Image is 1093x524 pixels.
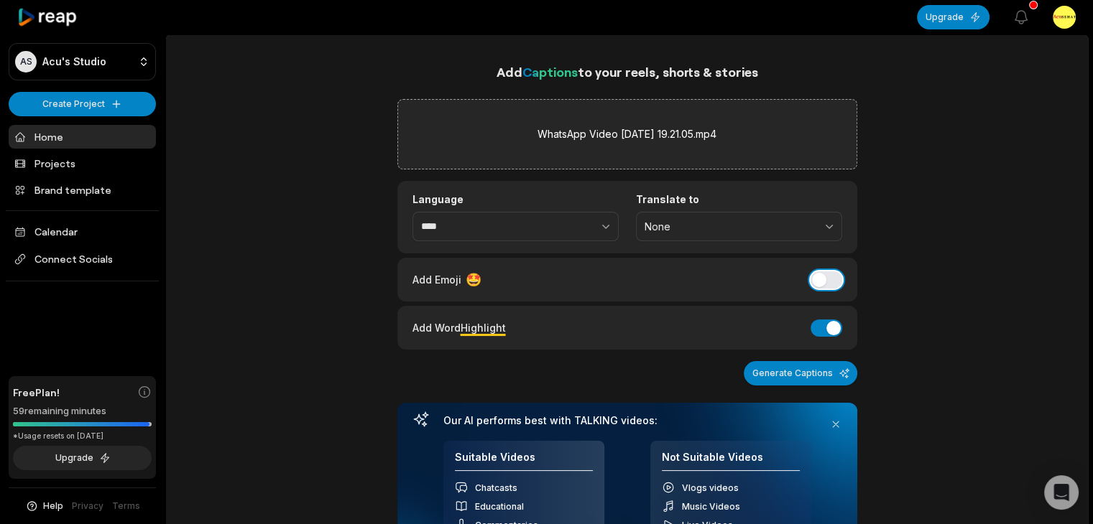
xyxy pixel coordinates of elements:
span: Music Videos [682,501,740,512]
a: Terms [112,500,140,513]
a: Projects [9,151,156,175]
div: Add Word [412,318,506,337]
h4: Not Suitable Videos [662,451,800,472]
div: 59 remaining minutes [13,404,152,418]
span: Captions [522,64,578,80]
span: Add Emoji [412,272,461,287]
a: Brand template [9,178,156,202]
a: Privacy [72,500,103,513]
button: Upgrade [13,446,152,470]
button: Upgrade [917,5,990,29]
span: Highlight [461,322,506,334]
button: Create Project [9,92,156,116]
div: Open Intercom Messenger [1044,475,1079,510]
span: Free Plan! [13,385,60,400]
h4: Suitable Videos [455,451,593,472]
span: None [645,220,813,233]
label: Translate to [636,193,842,206]
label: WhatsApp Video [DATE] 19.21.05.mp4 [538,126,716,143]
div: AS [15,51,37,72]
a: Home [9,125,156,149]
span: Educational [475,501,524,512]
button: Help [25,500,63,513]
span: 🤩 [466,270,481,289]
label: Language [412,193,619,206]
button: Generate Captions [744,361,857,385]
h1: Add to your reels, shorts & stories [397,62,857,82]
h3: Our AI performs best with TALKING videos: [443,414,811,427]
button: None [636,212,842,242]
span: Chatcasts [475,482,517,493]
p: Acu's Studio [42,55,106,68]
a: Calendar [9,220,156,243]
span: Vlogs videos [682,482,739,493]
div: *Usage resets on [DATE] [13,431,152,441]
span: Help [43,500,63,513]
span: Connect Socials [9,246,156,272]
